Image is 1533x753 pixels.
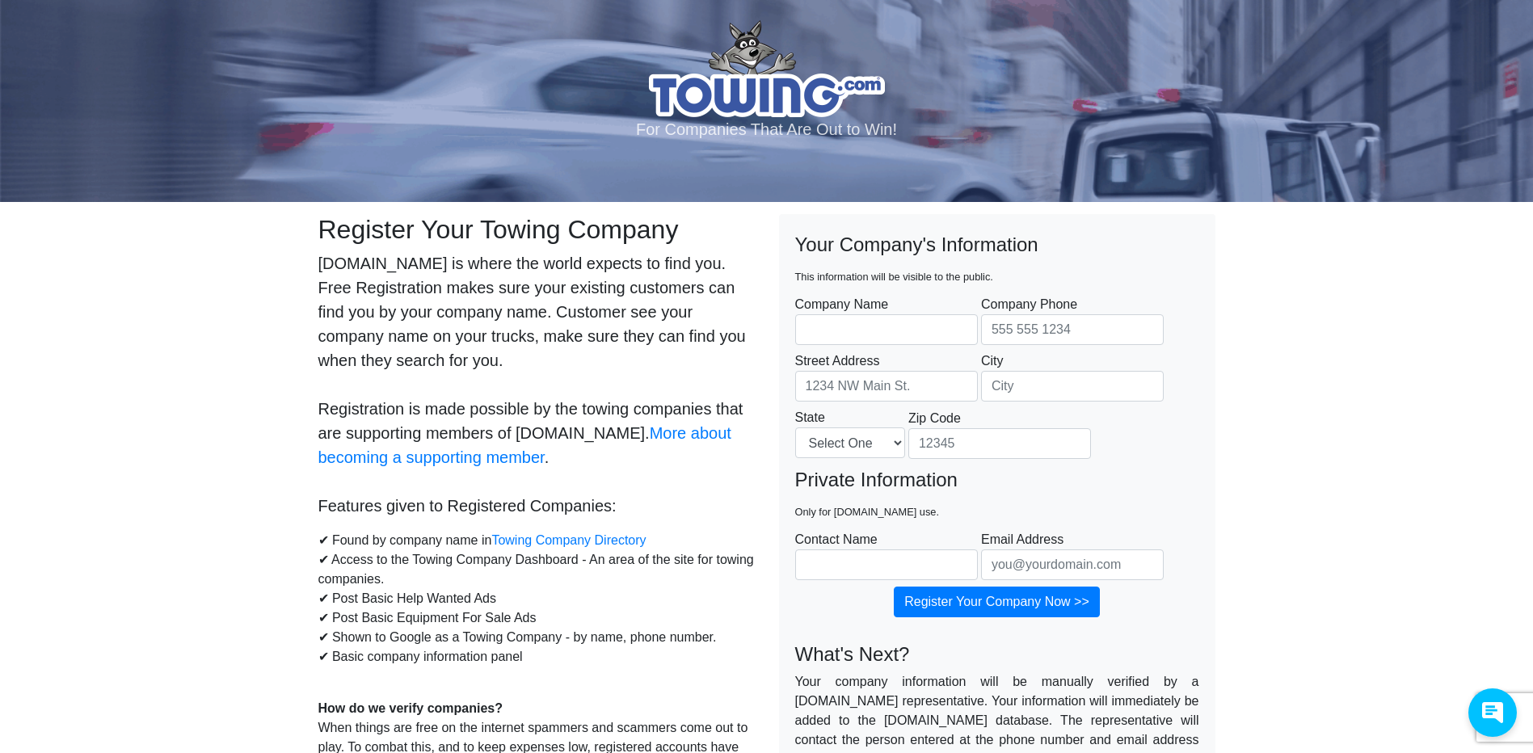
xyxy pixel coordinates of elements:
input: Contact Name [795,549,978,580]
label: Contact Name [795,530,978,580]
input: Email Address [981,549,1164,580]
label: Email Address [981,530,1164,580]
label: Company Name [795,295,978,345]
legend: Private Information [795,465,1199,524]
a: More about becoming a supporting member [318,424,731,466]
small: Only for [DOMAIN_NAME] use. [795,506,940,518]
input: Street Address [795,371,978,402]
img: logo [649,20,885,117]
legend: Your Company's Information [795,230,1199,288]
label: Street Address [795,351,978,402]
label: Zip Code [908,409,1091,459]
input: Company Name [795,314,978,345]
strong: Features given to Registered Companies: [318,497,617,515]
label: State [795,408,905,458]
label: City [981,351,1164,402]
iframe: Conversations [1400,592,1533,753]
small: This information will be visible to the public. [795,271,993,283]
p: ✔ Found by company name in ✔ Access to the Towing Company Dashboard - An area of the site for tow... [318,531,755,686]
input: Zip Code [908,428,1091,459]
input: City [981,371,1164,402]
p: For Companies That Are Out to Win! [20,117,1513,141]
input: Register Your Company Now >> [894,587,1100,617]
select: State [795,427,905,458]
h4: What's Next? [795,643,1199,667]
p: [DOMAIN_NAME] is where the world expects to find you. Free Registration makes sure your existing ... [318,251,755,518]
a: Towing Company Directory [491,533,646,547]
h2: Register Your Towing Company [318,214,755,245]
input: Company Phone [981,314,1164,345]
strong: How do we verify companies? [318,701,503,715]
label: Company Phone [981,295,1164,345]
